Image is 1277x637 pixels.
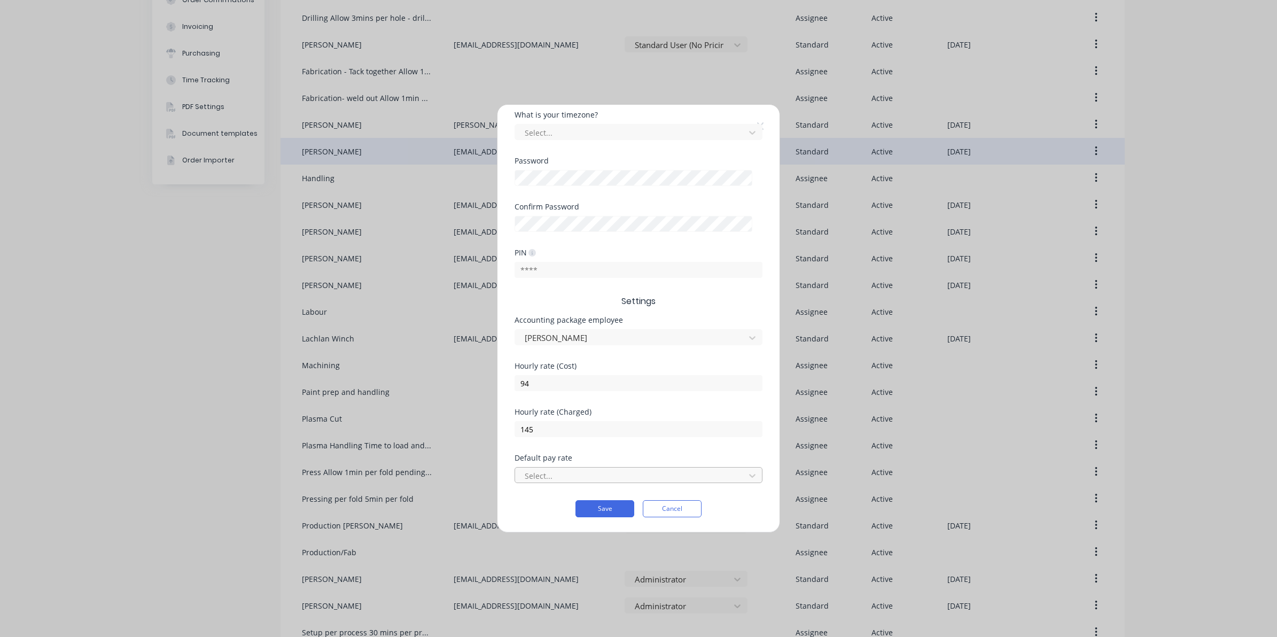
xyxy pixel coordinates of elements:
input: $0 [515,421,762,437]
div: Default pay rate [515,454,762,462]
button: Save [575,500,634,517]
input: $0 [515,375,762,391]
button: Cancel [643,500,702,517]
div: Accounting package employee [515,316,762,324]
div: What is your timezone? [515,111,762,119]
div: PIN [515,247,536,258]
span: Settings [515,295,762,308]
div: Hourly rate (Charged) [515,408,762,416]
div: Confirm Password [515,203,762,211]
div: Password [515,157,762,165]
div: Hourly rate (Cost) [515,362,762,370]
